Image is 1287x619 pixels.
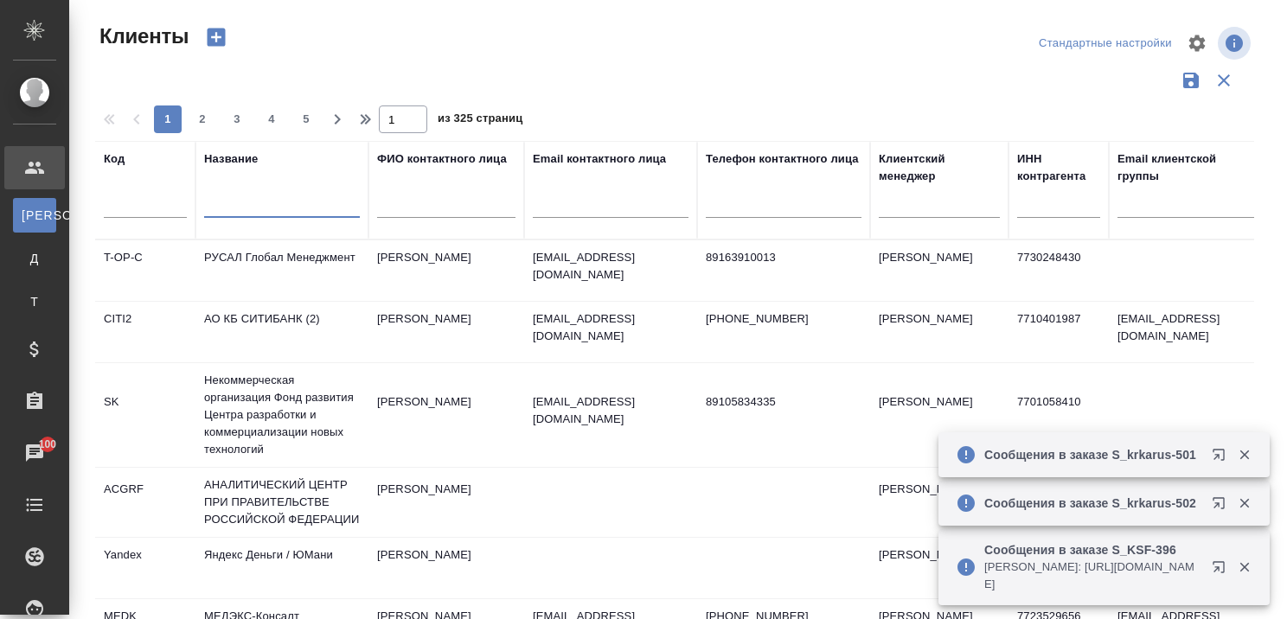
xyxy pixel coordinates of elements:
[95,538,195,598] td: Yandex
[189,105,216,133] button: 2
[258,111,285,128] span: 4
[1201,486,1243,527] button: Открыть в новой вкладке
[377,150,507,168] div: ФИО контактного лица
[22,250,48,267] span: Д
[1176,22,1218,64] span: Настроить таблицу
[984,541,1201,558] p: Сообщения в заказе S_KSF-396
[533,249,688,284] p: [EMAIL_ADDRESS][DOMAIN_NAME]
[95,22,189,50] span: Клиенты
[1226,447,1262,463] button: Закрыть
[1226,559,1262,575] button: Закрыть
[879,150,1000,185] div: Клиентский менеджер
[368,385,524,445] td: [PERSON_NAME]
[984,495,1201,512] p: Сообщения в заказе S_krkarus-502
[4,431,65,475] a: 100
[1008,302,1109,362] td: 7710401987
[292,105,320,133] button: 5
[104,150,125,168] div: Код
[29,436,67,453] span: 100
[533,150,666,168] div: Email контактного лица
[1175,64,1207,97] button: Сохранить фильтры
[533,393,688,428] p: [EMAIL_ADDRESS][DOMAIN_NAME]
[870,240,1008,301] td: [PERSON_NAME]
[1034,30,1176,57] div: split button
[870,302,1008,362] td: [PERSON_NAME]
[706,310,861,328] p: [PHONE_NUMBER]
[195,240,368,301] td: РУСАЛ Глобал Менеджмент
[870,538,1008,598] td: [PERSON_NAME]
[368,240,524,301] td: [PERSON_NAME]
[706,249,861,266] p: 89163910013
[95,472,195,533] td: ACGRF
[195,538,368,598] td: Яндекс Деньги / ЮМани
[1008,240,1109,301] td: 7730248430
[1017,150,1100,185] div: ИНН контрагента
[984,446,1201,463] p: Сообщения в заказе S_krkarus-501
[189,111,216,128] span: 2
[95,302,195,362] td: CITI2
[195,468,368,537] td: АНАЛИТИЧЕСКИЙ ЦЕНТР ПРИ ПРАВИТЕЛЬСТВЕ РОССИЙСКОЙ ФЕДЕРАЦИИ
[706,150,859,168] div: Телефон контактного лица
[195,22,237,52] button: Создать
[195,302,368,362] td: АО КБ СИТИБАНК (2)
[13,284,56,319] a: Т
[204,150,258,168] div: Название
[223,111,251,128] span: 3
[1008,385,1109,445] td: 7701058410
[22,293,48,310] span: Т
[95,240,195,301] td: T-OP-C
[13,198,56,233] a: [PERSON_NAME]
[533,310,688,345] p: [EMAIL_ADDRESS][DOMAIN_NAME]
[1218,27,1254,60] span: Посмотреть информацию
[1117,150,1256,185] div: Email клиентской группы
[1109,302,1265,362] td: [EMAIL_ADDRESS][DOMAIN_NAME]
[292,111,320,128] span: 5
[368,302,524,362] td: [PERSON_NAME]
[368,472,524,533] td: [PERSON_NAME]
[368,538,524,598] td: [PERSON_NAME]
[22,207,48,224] span: [PERSON_NAME]
[1201,437,1243,479] button: Открыть в новой вкладке
[1201,550,1243,591] button: Открыть в новой вкладке
[223,105,251,133] button: 3
[870,472,1008,533] td: [PERSON_NAME]
[195,363,368,467] td: Некоммерческая организация Фонд развития Центра разработки и коммерциализации новых технологий
[13,241,56,276] a: Д
[984,558,1201,593] p: [PERSON_NAME]: [URL][DOMAIN_NAME]
[1207,64,1240,97] button: Сбросить фильтры
[706,393,861,411] p: 89105834335
[438,108,522,133] span: из 325 страниц
[95,385,195,445] td: SK
[258,105,285,133] button: 4
[1226,495,1262,511] button: Закрыть
[870,385,1008,445] td: [PERSON_NAME]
